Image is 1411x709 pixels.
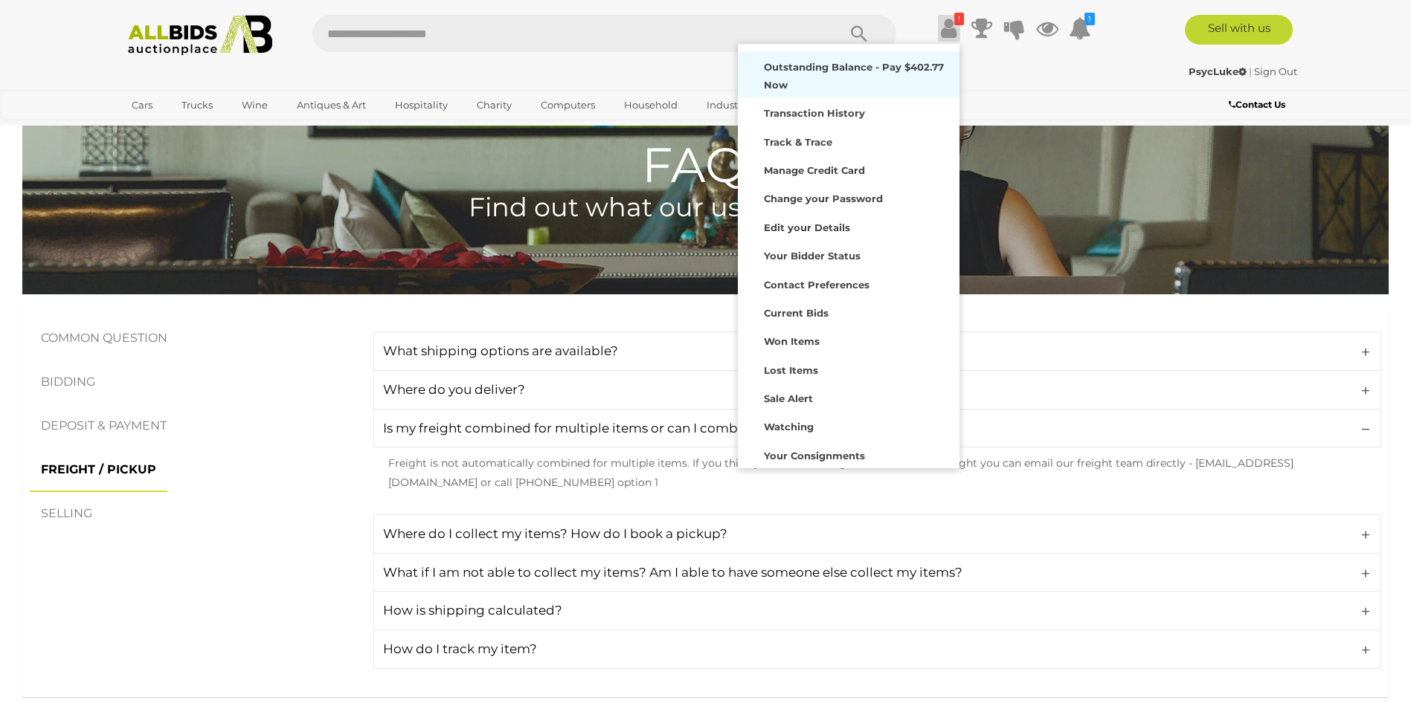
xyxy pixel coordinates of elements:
[1189,65,1247,77] strong: PsycLuke
[738,183,960,211] a: Change your Password
[467,93,521,117] a: Charity
[764,450,865,462] strong: Your Consignments
[764,136,832,148] strong: Track & Trace
[385,93,457,117] a: Hospitality
[738,440,960,468] a: Your Consignments
[373,331,1381,371] a: What shipping options are available?
[954,13,964,25] i: !
[383,421,1366,436] h4: Is my freight combined for multiple items or can I combine freight for multiple items?
[764,192,883,204] strong: Change your Password
[287,93,376,117] a: Antiques & Art
[1185,15,1293,45] a: Sell with us
[232,93,277,117] a: Wine
[764,279,870,291] strong: Contact Preferences
[1249,65,1252,77] span: |
[822,15,896,52] button: Search
[30,404,178,448] a: DEPOSIT & PAYMENT
[531,93,605,117] a: Computers
[373,370,1381,409] a: Where do you deliver?
[30,317,179,360] a: COMMON QUESTION
[764,164,865,176] strong: Manage Credit Card
[383,642,1366,656] h4: How do I track my item?
[738,240,960,268] a: Your Bidder Status
[22,193,1389,222] h4: Find out what our users often ask us
[373,629,1381,669] a: How do I track my item?
[1254,65,1297,77] a: Sign Out
[764,392,813,404] strong: Sale Alert
[738,383,960,411] a: Sale Alert
[30,360,106,404] a: BIDDING
[383,383,1366,397] h4: Where do you deliver?
[122,117,247,142] a: [GEOGRAPHIC_DATA]
[738,126,960,155] a: Track & Trace
[738,97,960,126] a: Transaction History
[764,335,820,347] strong: Won Items
[614,93,687,117] a: Household
[22,71,1389,192] h1: FAQs
[120,15,281,56] img: Allbids.com.au
[764,221,850,233] strong: Edit your Details
[738,326,960,354] a: Won Items
[738,269,960,297] a: Contact Preferences
[373,514,1381,554] a: Where do I collect my items? How do I book a pickup?
[383,566,1366,580] h4: What if I am not able to collect my items? Am I able to have someone else collect my items?
[30,492,103,536] a: SELLING
[764,307,829,319] strong: Current Bids
[1229,99,1285,110] b: Contact Us
[1189,65,1249,77] a: PsycLuke
[738,411,960,439] a: Watching
[388,454,1374,491] p: Freight is not automatically combined for multiple items. If you think you would be eligible for ...
[383,344,1366,358] h4: What shipping options are available?
[738,297,960,326] a: Current Bids
[738,212,960,240] a: Edit your Details
[373,553,1381,592] a: What if I am not able to collect my items? Am I able to have someone else collect my items?
[1069,15,1091,42] a: 1
[373,409,1381,448] a: Is my freight combined for multiple items or can I combine freight for multiple items?
[30,448,167,492] a: FREIGHT / PICKUP
[738,354,960,383] a: Lost Items
[373,591,1381,630] a: How is shipping calculated?
[764,107,865,119] strong: Transaction History
[764,364,818,376] strong: Lost Items
[122,93,162,117] a: Cars
[938,15,960,42] a: !
[172,93,222,117] a: Trucks
[764,61,944,90] strong: Outstanding Balance - Pay $402.77 Now
[738,51,960,97] a: Outstanding Balance - Pay $402.77 Now
[697,93,763,117] a: Industrial
[764,250,861,262] strong: Your Bidder Status
[383,603,1366,618] h4: How is shipping calculated?
[383,527,1366,541] h4: Where do I collect my items? How do I book a pickup?
[1229,97,1289,113] a: Contact Us
[1084,13,1095,25] i: 1
[764,421,814,433] strong: Watching
[738,155,960,183] a: Manage Credit Card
